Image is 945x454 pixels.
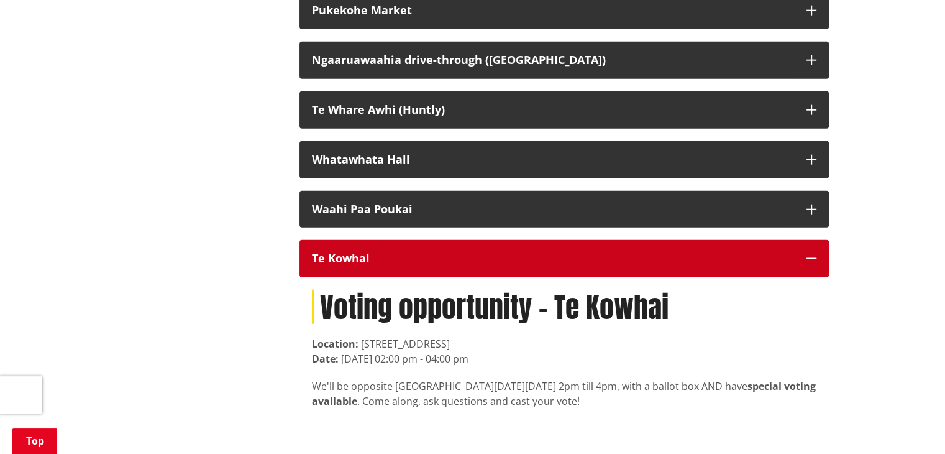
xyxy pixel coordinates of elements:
button: Te Kowhai [299,240,829,277]
span: [DATE][DATE] 2pm till 4pm, with a ballot box AND have . Come along, ask questions and cast your v... [312,379,816,408]
button: Te Whare Awhi (Huntly) [299,91,829,129]
div: Te Whare Awhi (Huntly) [312,104,794,116]
strong: Date: [312,352,339,366]
strong: special voting available [312,379,816,408]
div: Te Kowhai [312,252,794,265]
div: Ngaaruawaahia drive-through ([GEOGRAPHIC_DATA]) [312,54,794,67]
div: Whatawhata Hall [312,154,794,166]
span: [STREET_ADDRESS] [361,337,450,351]
a: Top [12,428,57,454]
button: Whatawhata Hall [299,141,829,178]
div: Pukekohe Market [312,4,794,17]
div: We'll be opposite [GEOGRAPHIC_DATA] [312,379,816,409]
button: Ngaaruawaahia drive-through ([GEOGRAPHIC_DATA]) [299,42,829,79]
strong: Location: [312,337,358,351]
h1: Voting opportunity - Te Kowhai [312,290,816,324]
div: Waahi Paa Poukai [312,203,794,216]
time: [DATE] 02:00 pm - 04:00 pm [341,352,468,366]
button: Waahi Paa Poukai [299,191,829,228]
iframe: Messenger Launcher [888,402,933,447]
